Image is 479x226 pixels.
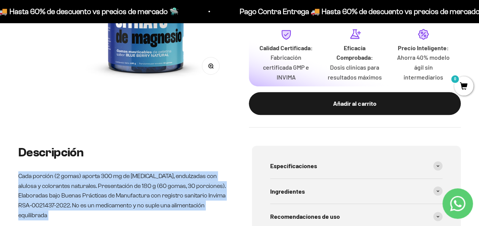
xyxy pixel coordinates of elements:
strong: Eficacia Comprobada: [336,44,373,61]
span: Especificaciones [270,161,317,171]
span: Recomendaciones de uso [270,212,340,221]
button: Añadir al carrito [249,92,461,115]
h2: Descripción [18,146,227,159]
strong: Precio Inteligente: [398,44,449,51]
p: Cada porción (2 gomas) aporta 300 mg de [MEDICAL_DATA], endulzadas con alulosa y colorantes natur... [18,171,227,220]
strong: Calidad Certificada: [260,44,313,51]
a: 0 [454,83,473,91]
p: Dosis clínicas para resultados máximos [327,62,383,82]
summary: Especificaciones [270,153,443,178]
p: Fabricación certificada GMP e INVIMA [258,53,314,82]
p: Ahorra 40% modelo ágil sin intermediarios [395,53,452,82]
mark: 0 [450,75,460,84]
summary: Ingredientes [270,179,443,204]
span: Ingredientes [270,186,305,196]
div: Añadir al carrito [264,99,446,108]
